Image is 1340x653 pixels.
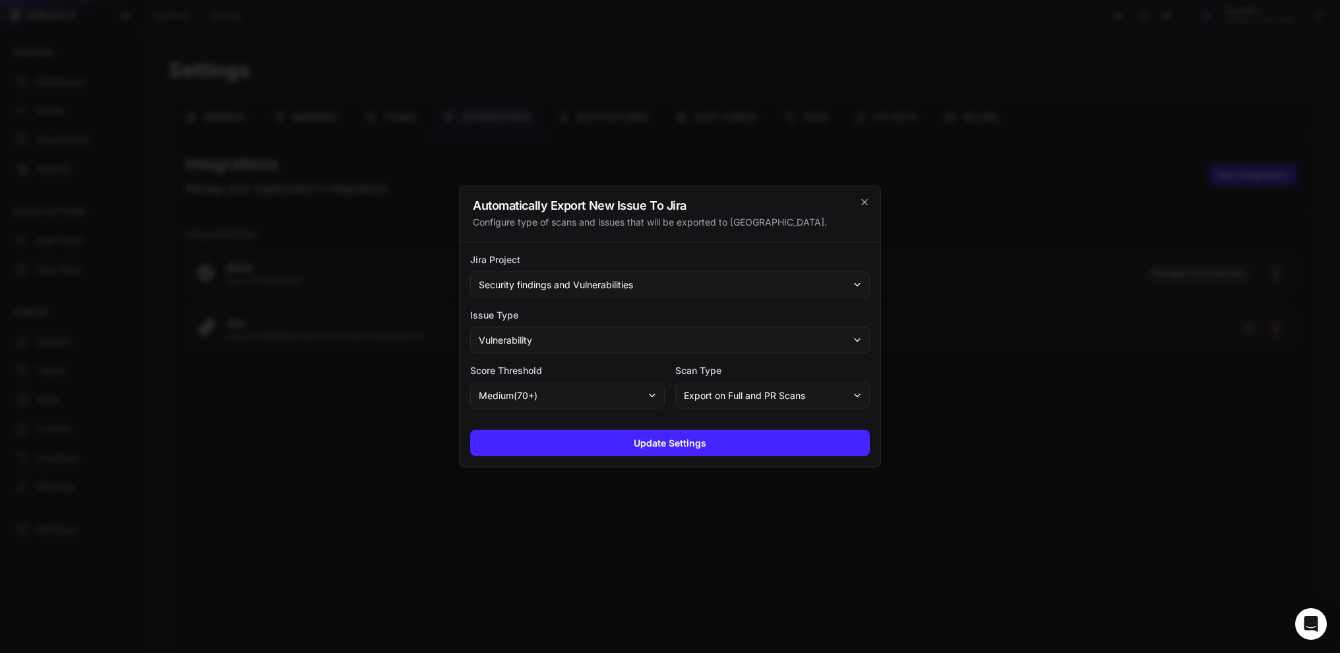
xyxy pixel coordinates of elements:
button: medium(70+) [470,383,665,409]
button: Vulnerability [470,327,870,354]
button: Security findings and Vulnerabilities [470,272,870,298]
div: Configure type of scans and issues that will be exported to [GEOGRAPHIC_DATA]. [473,216,867,229]
h2: Automatically Export New Issue To Jira [473,200,867,212]
label: Score Threshold [470,364,665,377]
label: Jira Project [470,253,870,266]
button: Update Settings [470,430,870,456]
label: Scan Type [675,364,870,377]
span: medium ( 70 +) [479,389,537,402]
label: Issue Type [470,309,870,322]
button: Export on Full and PR Scans [675,383,870,409]
span: Security findings and Vulnerabilities [479,278,633,292]
span: Export on Full and PR Scans [684,389,805,402]
div: Open Intercom Messenger [1295,608,1327,640]
span: Vulnerability [479,334,532,347]
svg: cross 2, [859,197,870,208]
